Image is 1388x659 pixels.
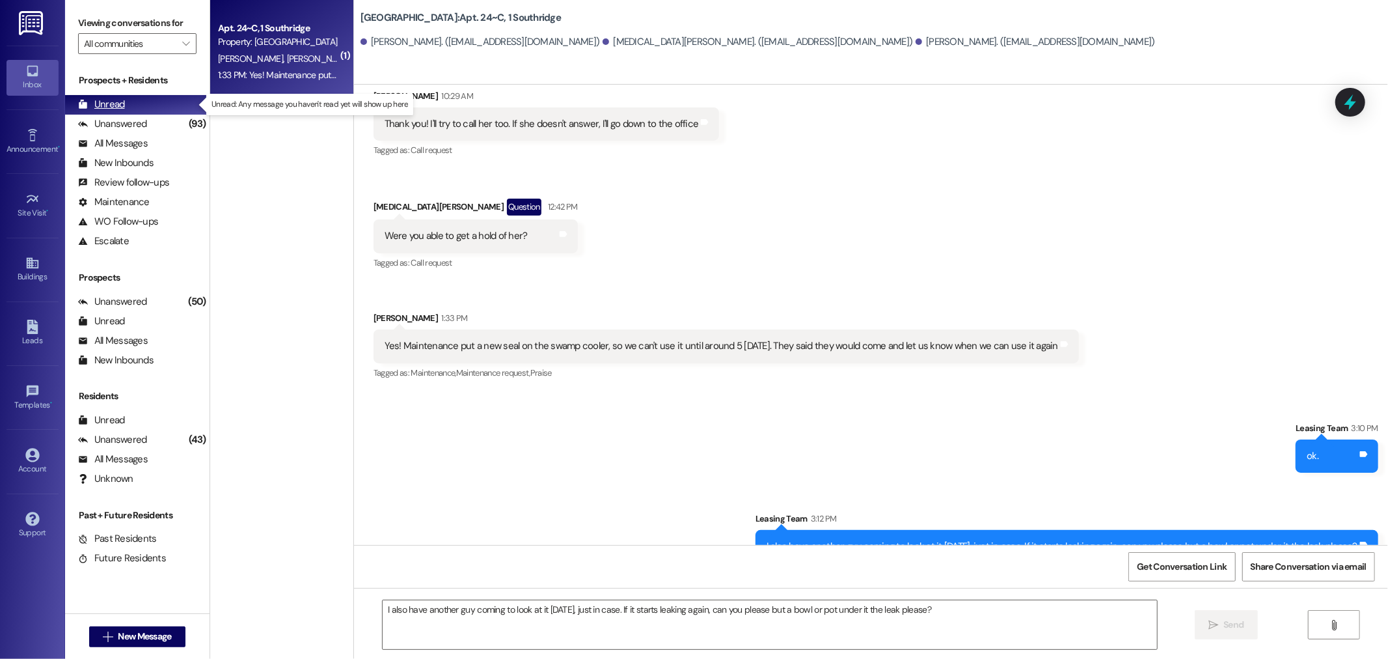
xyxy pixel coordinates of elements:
div: [PERSON_NAME] [374,89,720,107]
div: Thank you! I'll try to call her too. If she doesn't answer, I'll go down to the office [385,117,699,131]
div: [MEDICAL_DATA][PERSON_NAME]. ([EMAIL_ADDRESS][DOMAIN_NAME]) [603,35,912,49]
span: Call request [411,145,452,156]
span: [PERSON_NAME] [286,53,355,64]
span: Send [1223,618,1244,632]
i:  [103,632,113,642]
div: Tagged as: [374,363,1079,382]
b: [GEOGRAPHIC_DATA]: Apt. 24~C, 1 Southridge [361,11,561,25]
div: Leasing Team [755,512,1378,530]
div: Unanswered [78,433,147,447]
div: I also have another guy coming to look at it [DATE], just in case. If it starts leaking again, ca... [767,540,1357,554]
div: Residents [65,389,210,403]
div: Tagged as: [374,141,720,160]
span: New Message [118,630,171,643]
span: • [47,206,49,216]
i:  [1329,620,1339,630]
span: Praise [530,367,552,378]
span: Share Conversation via email [1251,560,1367,574]
div: Leasing Team [1296,421,1378,440]
div: Property: [GEOGRAPHIC_DATA] [218,35,338,49]
span: Get Conversation Link [1137,560,1227,574]
input: All communities [84,33,176,54]
span: [PERSON_NAME] [218,53,287,64]
div: Past Residents [78,532,157,546]
img: ResiDesk Logo [19,11,46,35]
div: All Messages [78,334,148,348]
label: Viewing conversations for [78,13,197,33]
div: [MEDICAL_DATA][PERSON_NAME] [374,199,578,219]
div: Were you able to get a hold of her? [385,229,528,243]
span: Maintenance , [411,367,456,378]
a: Inbox [7,60,59,95]
div: 12:42 PM [545,200,578,214]
div: [PERSON_NAME]. ([EMAIL_ADDRESS][DOMAIN_NAME]) [361,35,600,49]
div: Prospects + Residents [65,74,210,87]
div: Yes! Maintenance put a new seal on the swamp cooler, so we can't use it until around 5 [DATE]. Th... [385,339,1058,353]
div: All Messages [78,137,148,150]
div: Maintenance [78,195,150,209]
div: (43) [185,430,210,450]
button: New Message [89,626,185,647]
div: 3:10 PM [1348,421,1378,435]
span: • [58,143,60,152]
div: Tagged as: [374,253,578,272]
div: (50) [185,292,210,312]
div: Unread [78,315,125,328]
a: Account [7,444,59,479]
div: ok. [1307,449,1318,463]
div: 1:33 PM: Yes! Maintenance put a new seal on the swamp cooler, so we can't use it until around 5 [... [218,69,872,81]
i:  [182,38,189,49]
i:  [1208,620,1218,630]
span: Call request [411,257,452,268]
a: Leads [7,316,59,351]
div: Past + Future Residents [65,509,210,522]
span: • [50,399,52,408]
a: Buildings [7,252,59,287]
p: Unread: Any message you haven't read yet will show up here [211,99,408,110]
div: New Inbounds [78,354,154,367]
div: [PERSON_NAME] [374,311,1079,329]
div: Review follow-ups [78,176,169,189]
div: Question [507,199,541,215]
div: All Messages [78,453,148,466]
div: WO Follow-ups [78,215,158,229]
div: 10:29 AM [438,89,473,103]
div: Unanswered [78,117,147,131]
button: Get Conversation Link [1128,552,1235,582]
div: New Inbounds [78,156,154,170]
div: [PERSON_NAME]. ([EMAIL_ADDRESS][DOMAIN_NAME]) [916,35,1155,49]
div: Escalate [78,234,129,248]
div: (93) [185,114,210,134]
div: Unread [78,98,125,111]
div: Unanswered [78,295,147,309]
div: 1:33 PM [438,311,467,325]
a: Templates • [7,380,59,415]
div: Apt. 24~C, 1 Southridge [218,21,338,35]
button: Send [1195,610,1258,639]
div: Future Residents [78,552,166,565]
div: 3:12 PM [808,512,836,526]
a: Site Visit • [7,188,59,223]
button: Share Conversation via email [1242,552,1375,582]
div: Unknown [78,472,133,486]
div: Prospects [65,271,210,285]
span: Maintenance request , [456,367,530,378]
a: Support [7,508,59,543]
div: Unread [78,414,125,427]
